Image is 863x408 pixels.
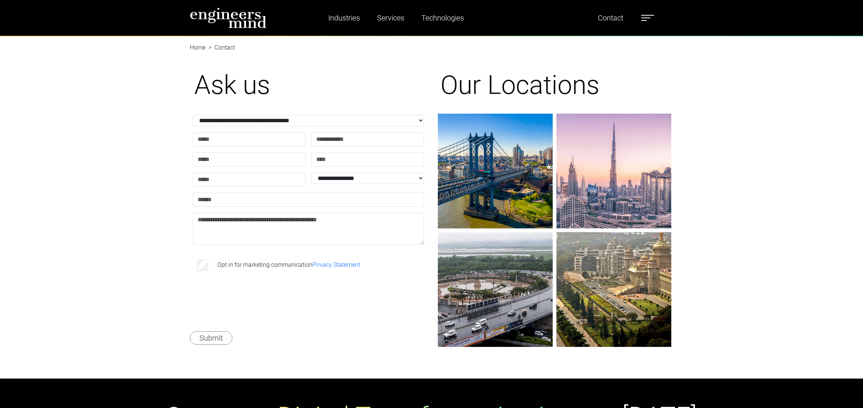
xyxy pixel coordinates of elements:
[595,9,626,26] a: Contact
[440,69,669,101] h1: Our Locations
[194,284,308,313] iframe: reCAPTCHA
[190,36,673,45] nav: breadcrumb
[556,232,671,347] img: gif
[217,260,360,269] label: Opt in for marketing communication
[556,114,671,228] img: gif
[205,43,235,52] li: Contact
[374,9,407,26] a: Services
[325,9,363,26] a: Industries
[438,114,553,228] img: gif
[313,261,360,268] a: Privacy Statement
[194,69,423,101] h1: Ask us
[190,331,232,345] button: Submit
[438,232,553,347] img: gif
[190,44,205,51] a: Home
[418,9,467,26] a: Technologies
[190,7,267,28] img: logo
